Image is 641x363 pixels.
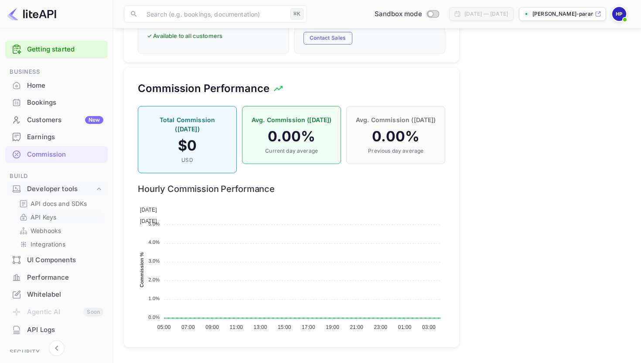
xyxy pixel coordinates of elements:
p: API docs and SDKs [31,199,87,208]
tspan: 15:00 [278,324,291,330]
tspan: 17:00 [302,324,315,330]
span: Sandbox mode [375,9,422,19]
div: CustomersNew [5,112,108,129]
img: Harikrishnan Parambuveettil [612,7,626,21]
tspan: 01:00 [398,324,412,330]
div: UI Components [27,255,103,265]
div: Earnings [27,132,103,142]
div: Performance [27,273,103,283]
p: Integrations [31,240,65,249]
tspan: 07:00 [181,324,195,330]
h5: Commission Performance [138,82,269,96]
a: CustomersNew [5,112,108,128]
a: Earnings [5,129,108,145]
tspan: 13:00 [254,324,267,330]
div: Commission [5,146,108,163]
div: Commission [27,150,103,160]
p: Current day average [251,147,332,155]
p: USD [147,156,228,164]
h4: 0.00 % [251,128,332,145]
p: Webhooks [31,226,61,235]
p: Previous day average [355,147,436,155]
div: Bookings [27,98,103,108]
p: Avg. Commission ([DATE]) [251,115,332,124]
span: Business [5,67,108,77]
div: API docs and SDKs [16,197,104,210]
div: Webhooks [16,224,104,237]
button: Contact Sales [303,32,352,45]
p: Total Commission ([DATE]) [147,115,228,134]
input: Search (e.g. bookings, documentation) [141,5,287,23]
div: Home [5,77,108,94]
a: Whitelabel [5,286,108,302]
div: Performance [5,269,108,286]
img: LiteAPI logo [7,7,56,21]
div: Integrations [16,238,104,250]
div: Bookings [5,94,108,111]
span: [DATE] [140,207,157,213]
div: Customers [27,115,103,125]
tspan: 2.0% [148,277,160,282]
p: ✓ Available to all customers [147,32,280,41]
button: Collapse navigation [49,340,65,356]
div: API Logs [5,322,108,339]
p: [PERSON_NAME]-parambuve... [532,10,593,18]
a: Home [5,77,108,93]
tspan: 05:00 [157,324,171,330]
div: Whitelabel [27,290,103,300]
tspan: 09:00 [205,324,219,330]
tspan: 3.0% [148,258,160,264]
h4: $ 0 [147,137,228,154]
div: Earnings [5,129,108,146]
a: Performance [5,269,108,285]
tspan: 23:00 [374,324,388,330]
tspan: 4.0% [148,240,160,245]
a: Webhooks [19,226,101,235]
h4: 0.00 % [355,128,436,145]
p: API Keys [31,212,56,222]
div: Getting started [5,41,108,58]
p: Avg. Commission ([DATE]) [355,115,436,124]
div: Home [27,81,103,91]
div: [DATE] — [DATE] [464,10,508,18]
tspan: 19:00 [326,324,339,330]
a: Commission [5,146,108,162]
tspan: 03:00 [422,324,436,330]
tspan: 21:00 [350,324,363,330]
span: Security [5,347,108,357]
div: Developer tools [27,184,95,194]
span: Build [5,171,108,181]
div: New [85,116,103,124]
a: UI Components [5,252,108,268]
div: Developer tools [5,181,108,197]
div: Switch to Production mode [371,9,442,19]
tspan: 11:00 [229,324,243,330]
a: Getting started [27,45,103,55]
a: API docs and SDKs [19,199,101,208]
tspan: 1.0% [148,296,160,301]
text: Commission % [139,252,144,288]
tspan: 5.0% [148,221,160,226]
div: Whitelabel [5,286,108,303]
tspan: 0.0% [148,315,160,320]
div: API Logs [27,325,103,335]
div: ⌘K [290,8,303,20]
h6: Hourly Commission Performance [138,184,445,194]
a: API Logs [5,322,108,338]
a: Bookings [5,94,108,110]
a: API Keys [19,212,101,222]
span: [DATE] [140,218,157,224]
div: API Keys [16,211,104,223]
a: Integrations [19,240,101,249]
